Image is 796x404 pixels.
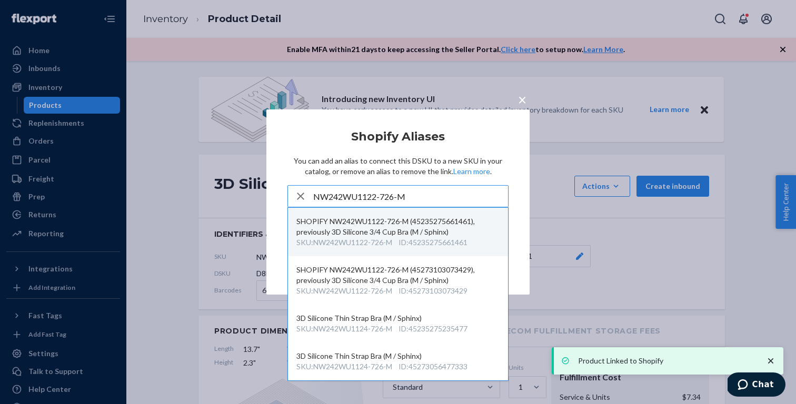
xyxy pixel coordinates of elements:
span: × [518,90,526,108]
p: You can add an alias to connect this DSKU to a new SKU in your catalog, or remove an alias to rem... [287,156,509,177]
svg: close toast [765,356,776,366]
input: Search and add products [313,186,508,207]
div: SKU : NW242WU1124-726-M [296,324,392,334]
div: SHOPIFY NW242WU1122-726-M (45235275661461), previously 3D Silicone 3/4 Cup Bra (M / Sphinx) [296,216,500,237]
button: 3D Silicone Thin Strap Bra (M / Sphinx)SKU:NW242WU1124-726-MID:45235275235477 [288,305,508,342]
div: SKU : NW242WU1122-726-M [296,237,392,248]
div: SKU : NW242WU1124-726-M [296,361,392,372]
div: SHOPIFY NW242WU1122-726-M (45273103073429), previously 3D Silicone 3/4 Cup Bra (M / Sphinx) [296,265,500,286]
a: Learn more [453,167,490,176]
button: 3D Silicone Thin Strap Bra (M / Sphinx)SKU:NW242WU1124-726-MID:45273056477333 [288,342,508,380]
div: ID : 45235275235477 [399,324,467,334]
div: 3D Silicone Thin Strap Bra (M / Sphinx) [296,313,500,324]
div: ID : 45235275661461 [399,237,467,248]
div: ID : 45273103073429 [399,286,467,296]
div: SKU : NW242WU1122-726-M [296,286,392,296]
div: ID : 45273056477333 [399,361,467,372]
button: SHOPIFY NW242WU1122-726-M (45235275661461), previously 3D Silicone 3/4 Cup Bra (M / Sphinx)SKU:NW... [288,208,508,256]
iframe: Opens a widget where you can chat to one of our agents [728,372,785,399]
h2: Shopify Aliases [287,130,509,143]
button: SHOPIFY NW242WU1122-726-M (45273103073429), previously 3D Silicone 3/4 Cup Bra (M / Sphinx)SKU:NW... [288,256,508,305]
div: 3D Silicone Thin Strap Bra (M / Sphinx) [296,351,500,361]
p: Product Linked to Shopify [578,356,755,366]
